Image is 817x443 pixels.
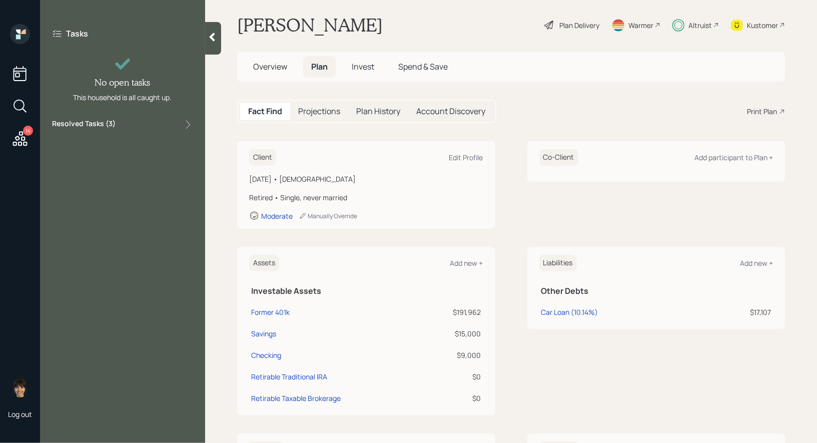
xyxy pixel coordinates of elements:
div: [DATE] • [DEMOGRAPHIC_DATA] [249,174,483,184]
div: Savings [251,328,276,339]
div: $17,107 [707,307,771,317]
h1: [PERSON_NAME] [237,14,383,36]
div: Kustomer [747,20,778,31]
h6: Liabilities [539,255,577,271]
div: Plan Delivery [559,20,599,31]
div: Retirable Traditional IRA [251,371,327,382]
div: Moderate [261,211,293,221]
img: treva-nostdahl-headshot.png [10,377,30,397]
h5: Plan History [356,107,400,116]
div: Retirable Taxable Brokerage [251,393,341,403]
h6: Assets [249,255,279,271]
span: Overview [253,61,287,72]
div: $15,000 [425,328,481,339]
div: Manually Override [299,212,357,220]
div: Warmer [628,20,653,31]
h5: Projections [298,107,340,116]
h6: Client [249,149,276,166]
div: Add new + [740,258,773,268]
div: 14 [23,126,33,136]
div: Add new + [450,258,483,268]
div: Retired • Single, never married [249,192,483,203]
label: Tasks [66,28,88,39]
span: Spend & Save [398,61,448,72]
h4: No open tasks [95,77,151,88]
div: Altruist [688,20,712,31]
div: Checking [251,350,281,360]
h5: Fact Find [248,107,282,116]
div: Car Loan (10.14%) [541,307,598,317]
h5: Investable Assets [251,286,481,296]
h5: Other Debts [541,286,771,296]
span: Invest [352,61,374,72]
div: $0 [425,371,481,382]
h6: Co-Client [539,149,578,166]
div: $9,000 [425,350,481,360]
div: Edit Profile [449,153,483,162]
span: Plan [311,61,328,72]
div: Former 401k [251,307,290,317]
div: $0 [425,393,481,403]
div: This household is all caught up. [74,92,172,103]
h5: Account Discovery [416,107,485,116]
div: $191,962 [425,307,481,317]
div: Print Plan [747,106,777,117]
div: Add participant to Plan + [694,153,773,162]
label: Resolved Tasks ( 3 ) [52,119,116,131]
div: Log out [8,409,32,419]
